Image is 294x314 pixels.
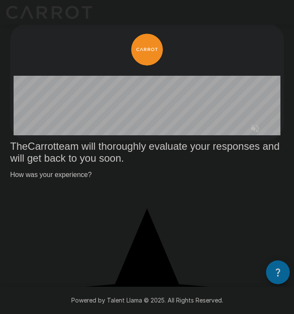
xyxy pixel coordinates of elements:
[10,140,283,164] span: team will thoroughly evaluate your responses and will get back to you soon.
[10,140,28,152] span: The
[10,296,284,305] p: Powered by Talent Llama © 2025. All Rights Reserved.
[131,34,163,66] img: carrot_logo.png
[28,140,56,152] span: Carrot
[246,120,263,137] button: Read questions aloud
[10,171,284,179] p: How was your experience?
